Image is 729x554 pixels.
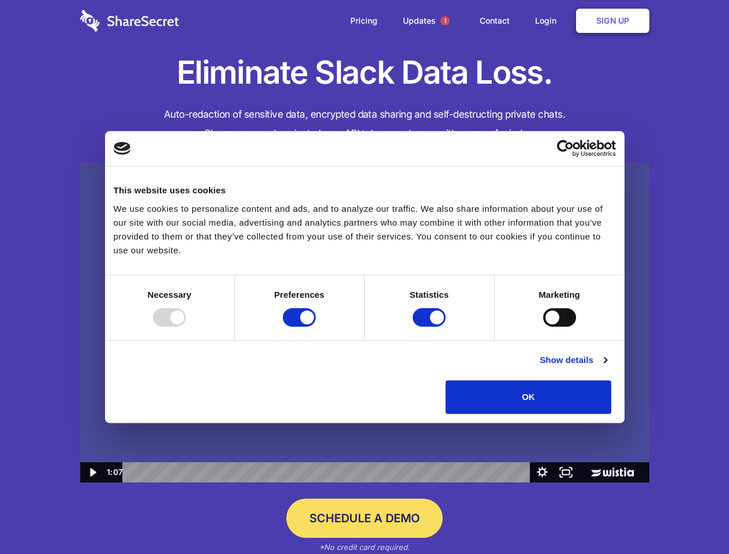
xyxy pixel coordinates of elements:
button: OK [446,380,611,414]
span: 1 [440,16,450,25]
div: This website uses cookies [114,184,616,197]
a: Sign Up [576,9,649,33]
h4: Auto-redaction of sensitive data, encrypted data sharing and self-destructing private chats. Shar... [80,105,649,143]
a: Show details [540,353,607,367]
strong: Statistics [410,290,449,300]
strong: Marketing [539,290,580,300]
a: Login [524,3,574,39]
strong: Necessary [148,290,192,300]
img: logo-wordmark-white-trans-d4663122ce5f474addd5e946df7df03e33cb6a1c49d2221995e7729f52c070b2.svg [80,10,179,32]
a: Contact [468,3,521,39]
a: Usercentrics Cookiebot - opens in a new window [515,140,616,157]
div: Playbar [132,462,525,482]
img: logo [114,142,131,155]
button: Fullscreen [554,462,578,482]
button: Play Video [80,462,104,482]
button: Show settings menu [530,462,554,482]
div: We use cookies to personalize content and ads, and to analyze our traffic. We also share informat... [114,202,616,257]
img: Sharesecret [80,163,649,483]
a: Schedule a Demo [286,499,443,538]
a: Wistia Logo -- Learn More [578,462,649,482]
h1: Eliminate Slack Data Loss. [80,52,649,93]
strong: Preferences [274,290,324,300]
em: *No credit card required. [319,542,410,552]
a: Pricing [339,3,389,39]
